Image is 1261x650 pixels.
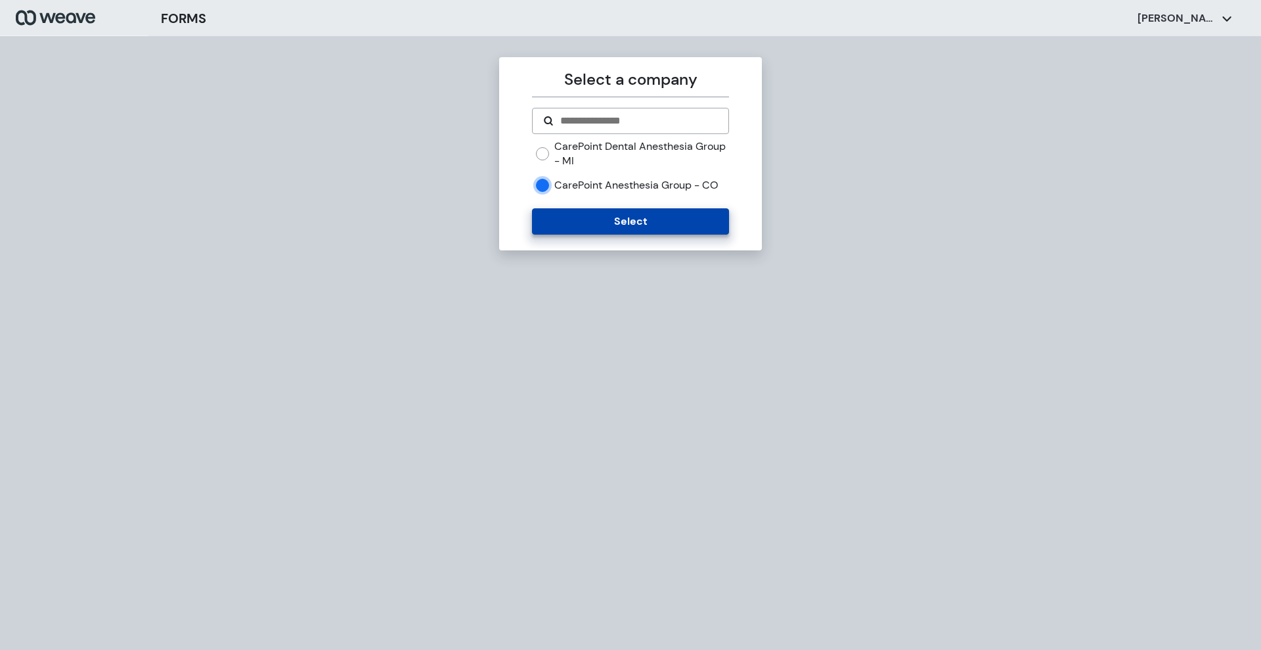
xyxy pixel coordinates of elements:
[532,208,728,235] button: Select
[559,113,717,129] input: Search
[1138,11,1216,26] p: [PERSON_NAME]
[161,9,206,28] h3: FORMS
[532,68,728,91] p: Select a company
[554,178,719,193] label: CarePoint Anesthesia Group - CO
[554,139,728,168] label: CarePoint Dental Anesthesia Group - MI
